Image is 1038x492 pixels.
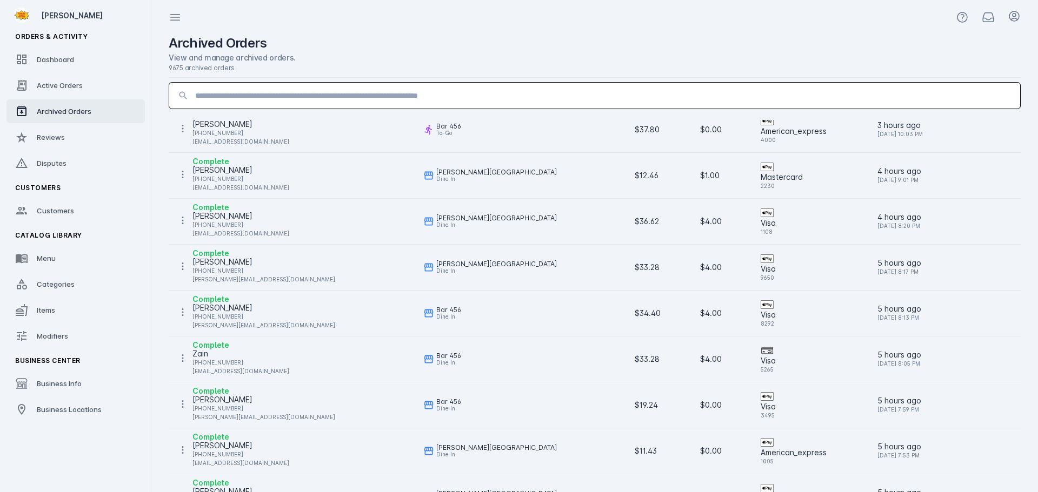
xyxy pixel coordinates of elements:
div: 3 hours ago [877,119,1012,132]
div: Bar 456 [436,120,461,133]
div: Complete [192,247,335,260]
div: 5 hours ago [877,394,1012,407]
a: Modifiers [6,324,145,348]
td: $19.24 [626,382,691,428]
div: Complete [192,293,335,306]
span: Reviews [37,133,65,141]
a: Items [6,298,145,322]
div: [DATE] 9:01 PM [877,173,1012,186]
div: Dine In [436,448,557,461]
td: $34.40 [626,290,691,336]
div: [PERSON_NAME][EMAIL_ADDRESS][DOMAIN_NAME] [192,319,335,332]
div: Zain [192,347,289,360]
span: Disputes [37,159,66,167]
div: 9650 [761,271,860,284]
span: Business Center [15,356,81,365]
div: [PERSON_NAME] [41,10,141,21]
span: Dashboard [37,55,74,64]
a: Categories [6,272,145,296]
span: Modifiers [37,332,68,340]
span: Customers [15,184,61,192]
span: Active Orders [37,81,83,90]
div: [PERSON_NAME][GEOGRAPHIC_DATA] [436,166,557,179]
div: 3495 [761,409,860,422]
div: Dine In [436,310,461,323]
div: [EMAIL_ADDRESS][DOMAIN_NAME] [192,365,289,378]
div: Dine In [436,218,557,231]
div: 4000 [761,133,860,146]
div: [PERSON_NAME] [192,210,289,223]
td: $33.28 [626,244,691,290]
div: Bar 456 [436,304,461,316]
div: Visa [761,308,860,321]
div: [PERSON_NAME] [192,164,289,177]
div: 5265 [761,363,860,376]
td: $12.46 [626,152,691,198]
div: 8292 [761,317,860,330]
div: [PERSON_NAME][EMAIL_ADDRESS][DOMAIN_NAME] [192,410,335,423]
div: [PERSON_NAME] [192,255,335,268]
div: American_express [761,446,860,459]
div: Complete [192,201,289,214]
span: Categories [37,280,75,288]
div: [DATE] 10:03 PM [877,127,1012,140]
a: Business Info [6,372,145,395]
td: $4.00 [691,198,752,244]
div: [DATE] 8:20 PM [877,219,1012,232]
div: 2230 [761,179,860,192]
div: Dine In [436,402,461,415]
div: [DATE] 8:13 PM [877,311,1012,324]
div: [PHONE_NUMBER] [192,402,335,415]
a: Reviews [6,125,145,149]
div: Visa [761,262,860,275]
div: Complete [192,385,335,397]
div: Complete [192,339,289,352]
span: Business Locations [37,405,102,414]
div: 5 hours ago [877,440,1012,453]
td: $11.43 [626,428,691,474]
div: 4 hours ago [877,165,1012,178]
div: [PHONE_NUMBER] [192,126,289,139]
div: 5 hours ago [877,257,1012,269]
div: Visa [761,354,860,367]
div: [EMAIL_ADDRESS][DOMAIN_NAME] [192,181,289,194]
div: [PERSON_NAME][EMAIL_ADDRESS][DOMAIN_NAME] [192,273,335,286]
div: Visa [761,217,860,230]
div: View and manage archived orders. [169,52,1021,63]
td: $4.00 [691,336,752,382]
div: Complete [192,476,289,489]
div: Mastercard [761,171,860,184]
div: [PHONE_NUMBER] [192,448,289,461]
a: Archived Orders [6,99,145,123]
div: [PHONE_NUMBER] [192,218,289,231]
span: Orders & Activity [15,32,88,41]
span: Catalog Library [15,231,82,239]
div: [DATE] 8:05 PM [877,357,1012,370]
div: Dine In [436,356,461,369]
td: $4.00 [691,290,752,336]
div: Complete [192,430,289,443]
div: To-Go [436,126,461,139]
div: [DATE] 7:59 PM [877,403,1012,416]
div: 9675 archived orders [169,63,1021,73]
div: [PHONE_NUMBER] [192,356,289,369]
span: Customers [37,206,74,215]
div: [EMAIL_ADDRESS][DOMAIN_NAME] [192,456,289,469]
div: [EMAIL_ADDRESS][DOMAIN_NAME] [192,227,289,240]
div: Dine In [436,264,557,277]
div: [PERSON_NAME] [192,439,289,452]
td: $0.00 [691,382,752,428]
td: $33.28 [626,336,691,382]
div: [PERSON_NAME][GEOGRAPHIC_DATA] [436,441,557,454]
div: Visa [761,400,860,413]
td: $0.00 [691,428,752,474]
span: Archived Orders [37,107,91,116]
td: $0.00 [691,106,752,152]
div: 1005 [761,455,860,468]
div: [PERSON_NAME] [192,301,335,314]
a: Menu [6,246,145,270]
h2: Archived Orders [169,35,267,52]
div: American_express [761,125,860,138]
span: Menu [37,254,56,262]
div: [PHONE_NUMBER] [192,264,335,277]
